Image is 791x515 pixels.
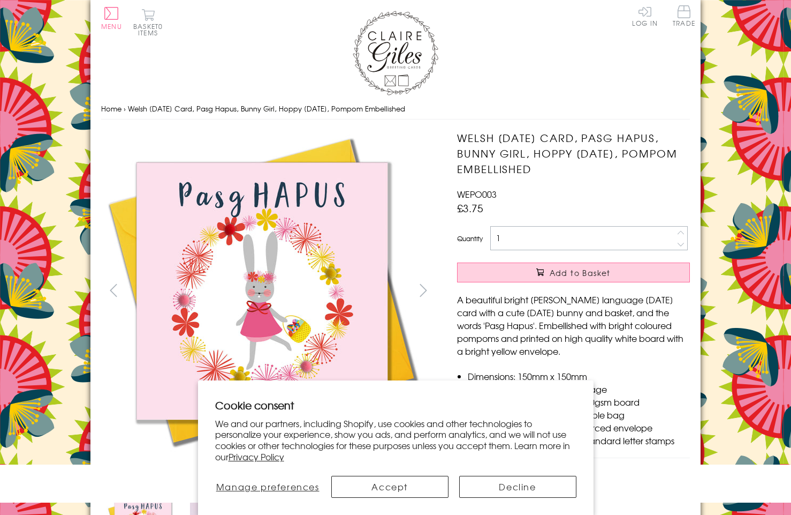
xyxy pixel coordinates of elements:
[101,7,122,29] button: Menu
[468,370,690,383] li: Dimensions: 150mm x 150mm
[215,398,576,413] h2: Cookie consent
[138,21,163,38] span: 0 items
[216,480,320,493] span: Manage preferences
[459,476,576,498] button: Decline
[457,130,690,176] h1: Welsh [DATE] Card, Pasg Hapus, Bunny Girl, Hoppy [DATE], Pompom Embellished
[101,21,122,31] span: Menu
[101,103,121,114] a: Home
[124,103,126,114] span: ›
[457,263,690,282] button: Add to Basket
[101,462,436,475] h3: More views
[133,9,163,36] button: Basket0 items
[673,5,695,26] span: Trade
[457,293,690,357] p: A beautiful bright [PERSON_NAME] language [DATE] card with a cute [DATE] bunny and basket, and th...
[550,267,611,278] span: Add to Basket
[229,450,284,463] a: Privacy Policy
[632,5,658,26] a: Log In
[412,278,436,302] button: next
[215,418,576,462] p: We and our partners, including Shopify, use cookies and other technologies to personalize your ex...
[673,5,695,28] a: Trade
[101,278,125,302] button: prev
[331,476,448,498] button: Accept
[128,103,405,114] span: Welsh [DATE] Card, Pasg Hapus, Bunny Girl, Hoppy [DATE], Pompom Embellished
[353,11,438,95] img: Claire Giles Greetings Cards
[101,98,690,120] nav: breadcrumbs
[457,188,497,200] span: WEPO003
[215,476,320,498] button: Manage preferences
[101,130,422,452] img: Welsh Easter Card, Pasg Hapus, Bunny Girl, Hoppy Easter, Pompom Embellished
[457,200,483,215] span: £3.75
[457,234,483,243] label: Quantity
